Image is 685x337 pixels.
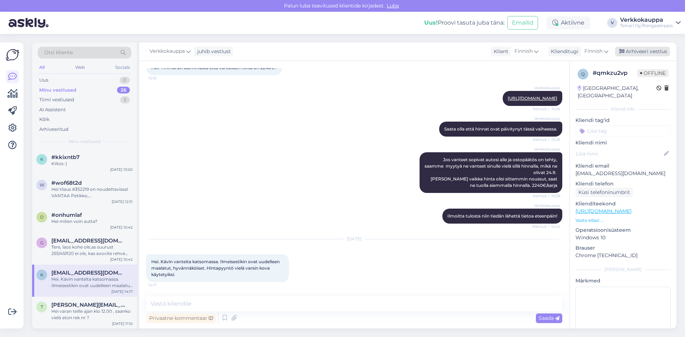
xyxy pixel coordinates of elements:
p: Kliendi tag'id [575,117,671,124]
div: Hei varan teille ajan klo 12.00 , saanko vielä aton rek nr ? [51,308,133,321]
div: Tiimi vestlused [39,96,74,103]
span: Finnish [584,47,603,55]
div: Proovi tasuta juba täna: [424,19,504,27]
input: Lisa tag [575,126,671,136]
div: Uus [39,77,48,84]
div: AI Assistent [39,106,66,113]
div: Küsi telefoninumbrit [575,188,633,197]
span: Verkkokauppa [533,203,560,208]
div: Hei miten voin autta? [51,218,133,225]
span: Nähtud ✓ 15:42 [532,224,560,229]
div: Hei. Kävin vanteita katsomassa. Ilmeisestikin ovat uudelleen maalatut, hyvännäköiset. Hintapyyntö... [51,276,133,289]
span: Luba [385,2,401,9]
p: Windows 10 [575,234,671,241]
div: [DATE] [146,236,562,242]
img: Askly Logo [6,48,19,62]
p: Vaata edasi ... [575,217,671,224]
div: [DATE] 10:42 [110,257,133,262]
div: # qmkzu2vp [593,69,637,77]
div: [DATE] 14:17 [111,289,133,294]
div: Klienditugi [548,48,578,55]
p: Operatsioonisüsteem [575,226,671,234]
span: #kkixntb7 [51,154,80,160]
span: o [40,214,44,220]
div: Arhiveeritud [39,126,68,133]
span: Jos vanteet sopivat autosi alle ja ostopäätös on tehty, saamme myytyä ne vanteet sinulle vielä si... [425,157,558,188]
span: Verkkokauppa [149,47,185,55]
span: w [40,182,44,188]
span: #wof68t2d [51,180,82,186]
div: All [38,63,46,72]
a: [URL][DOMAIN_NAME] [575,208,631,214]
div: Kliendi info [575,106,671,112]
span: Nähtud ✓ 15:38 [533,193,560,199]
div: Hei tilaus #352219 on noudettavissa! VANTAA Petikko, [GEOGRAPHIC_DATA] 2 . Tervetuloa! [51,186,133,199]
span: t [41,304,43,310]
div: Privaatne kommentaar [146,313,216,323]
div: juhib vestlust [194,48,231,55]
span: Nähtud ✓ 15:26 [533,137,560,142]
div: Aktiivne [547,16,590,29]
div: [DATE] 12:51 [112,199,133,204]
span: Minu vestlused [68,138,101,145]
span: Ilmoitta tulosta niin tiedän lähettä tietoa eteenpäin! [447,213,557,219]
div: Verkkokauppa [620,17,673,23]
p: Chrome [TECHNICAL_ID] [575,252,671,259]
div: Kiitos :) [51,160,133,167]
div: [PERSON_NAME] [575,266,671,273]
div: 0 [120,77,130,84]
span: Saata olla että hinnat ovat päivitynyt tässä vaiheessa. [444,126,557,132]
div: Web [74,63,86,72]
p: Kliendi email [575,162,671,170]
input: Lisa nimi [576,150,663,158]
a: [URL][DOMAIN_NAME] [508,96,557,101]
a: VerkkokauppaTeinari Oy/Rengaskirppis [620,17,681,29]
span: Hei. Kävin vanteita katsomassa. Ilmeisestikin ovat uudelleen maalatut, hyvännäköiset. Hintapyyntö... [151,259,281,277]
div: Arhiveeri vestlus [615,47,670,56]
div: [GEOGRAPHIC_DATA], [GEOGRAPHIC_DATA] [578,85,656,99]
div: 5 [120,96,130,103]
p: Kliendi telefon [575,180,671,188]
p: Klienditeekond [575,200,671,208]
span: Saada [539,315,559,321]
p: Märkmed [575,277,671,285]
span: Verkkokauppa [533,85,560,91]
div: Klient [491,48,508,55]
p: Brauser [575,244,671,252]
span: timo.elomaa@hotmail.com [51,302,126,308]
span: Finnish [514,47,533,55]
div: 26 [117,87,130,94]
div: Teinari Oy/Rengaskirppis [620,23,673,29]
div: [DATE] 10:42 [110,225,133,230]
button: Emailid [507,16,538,30]
div: Tere, laos kohe ole,as suurust 255/45R20 ei ole, kas soovite rehve tellida? [51,244,133,257]
p: [EMAIL_ADDRESS][DOMAIN_NAME] [575,170,671,177]
div: [DATE] 13:00 [110,167,133,172]
span: Verkkokauppa [533,116,560,121]
div: [DATE] 11:10 [112,321,133,326]
span: Offline [637,69,669,77]
span: #onhumlaf [51,212,82,218]
div: Socials [114,63,131,72]
div: Minu vestlused [39,87,76,94]
span: Nähtud ✓ 15:26 [533,106,560,112]
span: k [40,272,44,277]
span: Verkkokauppa [533,147,560,152]
span: k [40,157,44,162]
b: Uus! [424,19,438,26]
span: 14:17 [148,282,175,288]
span: 15:19 [148,76,175,81]
span: Otsi kliente [44,49,73,56]
div: Kõik [39,116,50,123]
span: karri.huusko@kolumbus.fi [51,270,126,276]
div: V [607,18,617,28]
p: Kliendi nimi [575,139,671,147]
span: giaphongls191@gmail.com [51,238,126,244]
span: g [40,240,44,245]
span: q [581,71,585,77]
